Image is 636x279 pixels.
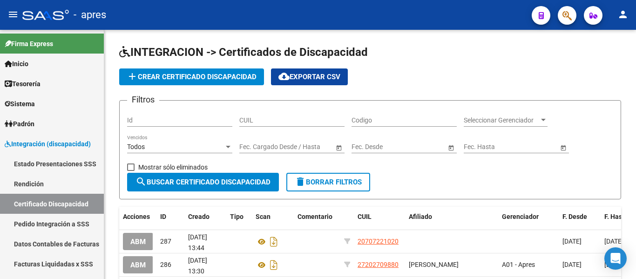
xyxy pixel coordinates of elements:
datatable-header-cell: Acciones [119,207,156,227]
span: Mostrar sólo eliminados [138,162,208,173]
input: Fecha inicio [352,143,386,151]
mat-icon: person [617,9,629,20]
span: A01 - Apres [502,261,535,268]
span: - apres [74,5,106,25]
button: ABM [123,233,153,250]
span: Borrar Filtros [295,178,362,186]
datatable-header-cell: Gerenciador [498,207,559,227]
datatable-header-cell: F. Desde [559,207,601,227]
span: Afiliado [409,213,432,220]
i: Descargar documento [268,234,280,249]
span: Sistema [5,99,35,109]
mat-icon: menu [7,9,19,20]
span: INTEGRACION -> Certificados de Discapacidad [119,46,368,59]
span: Crear Certificado Discapacidad [127,73,257,81]
span: Seleccionar Gerenciador [464,116,539,124]
button: Open calendar [334,143,344,152]
input: Fecha fin [506,143,551,151]
span: Exportar CSV [278,73,340,81]
span: Scan [256,213,271,220]
span: Creado [188,213,210,220]
button: Open calendar [446,143,456,152]
datatable-header-cell: Scan [252,207,294,227]
button: Exportar CSV [271,68,348,85]
span: Integración (discapacidad) [5,139,91,149]
mat-icon: delete [295,176,306,187]
span: Gerenciador [502,213,539,220]
datatable-header-cell: CUIL [354,207,405,227]
span: [DATE] [604,238,623,245]
span: ID [160,213,166,220]
span: [PERSON_NAME] [409,261,459,268]
button: Buscar Certificado Discapacidad [127,173,279,191]
span: Todos [127,143,145,150]
span: 20707221020 [358,238,399,245]
span: [DATE] 13:30 [188,257,207,275]
datatable-header-cell: Creado [184,207,226,227]
span: Firma Express [5,39,53,49]
span: Acciones [123,213,150,220]
h3: Filtros [127,93,159,106]
datatable-header-cell: Afiliado [405,207,498,227]
mat-icon: cloud_download [278,71,290,82]
span: ABM [130,238,146,246]
mat-icon: add [127,71,138,82]
div: Open Intercom Messenger [604,247,627,270]
input: Fecha fin [281,143,327,151]
span: [DATE] [562,261,582,268]
span: 287 [160,238,171,245]
button: Open calendar [558,143,568,152]
span: 286 [160,261,171,268]
input: Fecha inicio [239,143,273,151]
datatable-header-cell: ID [156,207,184,227]
span: [DATE] 13:44 [188,233,207,252]
span: Padrón [5,119,34,129]
span: CUIL [358,213,372,220]
button: ABM [123,256,153,273]
button: Borrar Filtros [286,173,370,191]
mat-icon: search [135,176,147,187]
span: [DATE] [562,238,582,245]
button: Crear Certificado Discapacidad [119,68,264,85]
span: Inicio [5,59,28,69]
span: Buscar Certificado Discapacidad [135,178,271,186]
span: F. Desde [562,213,587,220]
span: 27202709880 [358,261,399,268]
span: Comentario [298,213,332,220]
span: ABM [130,261,146,269]
input: Fecha fin [393,143,439,151]
i: Descargar documento [268,258,280,272]
input: Fecha inicio [464,143,498,151]
datatable-header-cell: Comentario [294,207,340,227]
span: Tipo [230,213,244,220]
span: Tesorería [5,79,41,89]
span: F. Hasta [604,213,628,220]
datatable-header-cell: Tipo [226,207,252,227]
